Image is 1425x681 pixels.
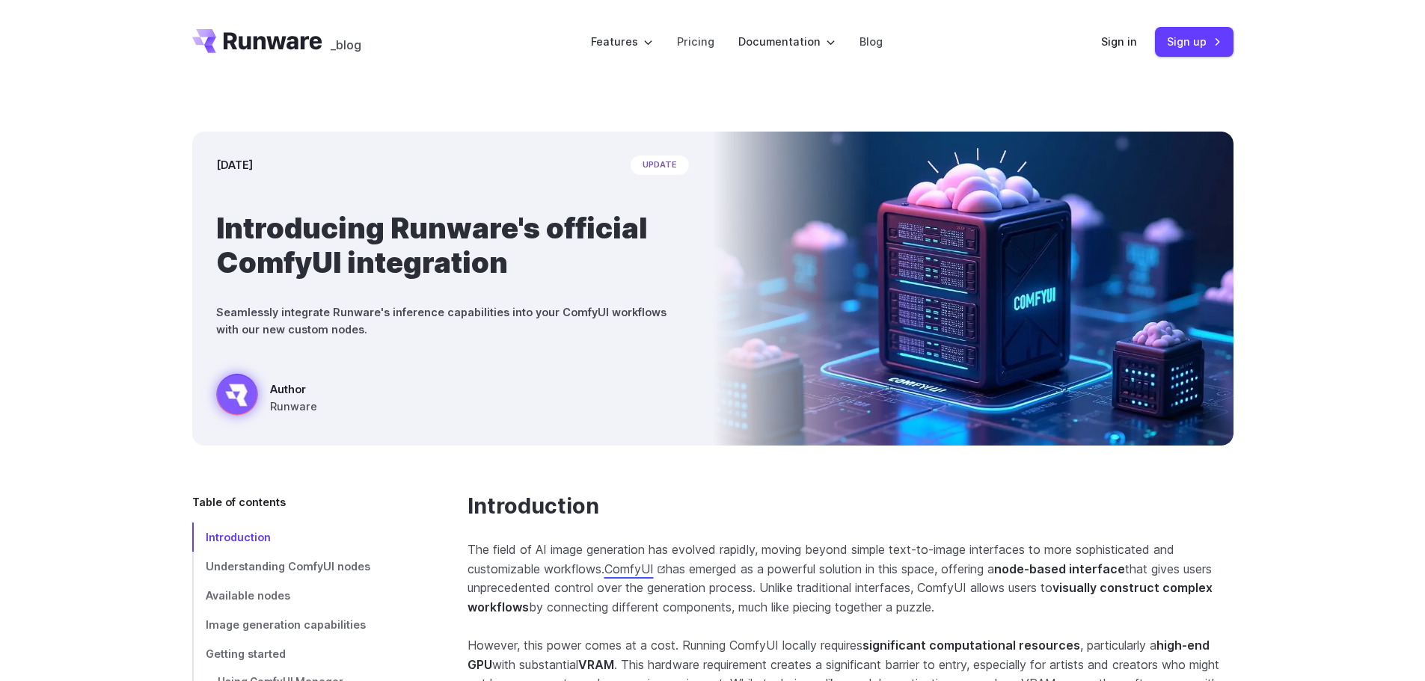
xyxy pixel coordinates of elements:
[677,33,714,50] a: Pricing
[631,155,689,175] span: update
[192,493,286,511] span: Table of contents
[468,638,1210,672] strong: high-end GPU
[192,552,420,581] a: Understanding ComfyUI nodes
[331,39,361,51] span: _blog
[604,561,666,576] a: ComfyUI
[270,380,317,398] span: Author
[859,33,883,50] a: Blog
[216,156,253,173] time: [DATE]
[206,647,286,660] span: Getting started
[1155,27,1234,56] a: Sign up
[216,211,689,280] h1: Introducing Runware's official ComfyUI integration
[192,581,420,610] a: Available nodes
[206,531,271,543] span: Introduction
[192,29,322,53] a: Go to /
[713,132,1234,446] img: Futuristic server labeled 'COMFYUI' with glowing blue lights and a brain-like structure on top
[862,638,1080,653] strong: significant computational resources
[468,540,1234,617] p: The field of AI image generation has evolved rapidly, moving beyond simple text-to-image interfac...
[192,639,420,668] a: Getting started
[591,33,653,50] label: Features
[192,610,420,639] a: Image generation capabilities
[192,523,420,552] a: Introduction
[468,580,1213,614] strong: visually construct complex workflows
[738,33,836,50] label: Documentation
[206,618,366,631] span: Image generation capabilities
[270,398,317,415] span: Runware
[468,493,599,520] a: Introduction
[216,374,317,422] a: Futuristic server labeled 'COMFYUI' with glowing blue lights and a brain-like structure on top Au...
[1101,33,1137,50] a: Sign in
[206,589,290,602] span: Available nodes
[206,560,370,573] span: Understanding ComfyUI nodes
[216,303,689,338] p: Seamlessly integrate Runware's inference capabilities into your ComfyUI workflows with our new cu...
[994,561,1125,576] strong: node-based interface
[331,29,361,53] a: _blog
[578,657,614,672] strong: VRAM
